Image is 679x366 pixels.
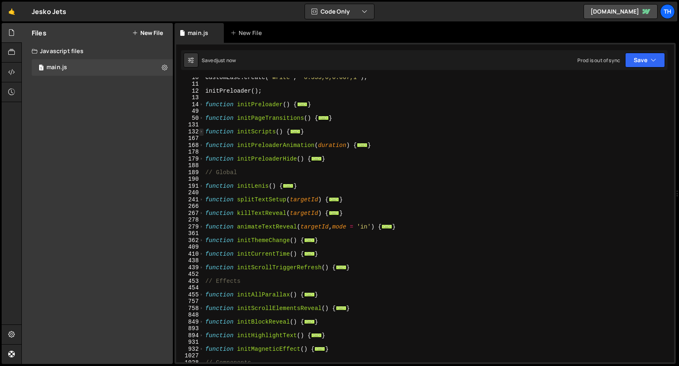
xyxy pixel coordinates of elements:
span: ... [290,129,301,133]
div: 12 [176,88,204,95]
button: Code Only [305,4,374,19]
span: ... [336,305,346,310]
div: Javascript files [22,43,173,59]
div: Prod is out of sync [577,57,620,64]
div: 168 [176,142,204,149]
div: 14 [176,101,204,108]
a: [DOMAIN_NAME] [584,4,658,19]
button: New File [132,30,163,36]
div: 50 [176,115,204,122]
div: 189 [176,169,204,176]
div: 410 [176,251,204,258]
div: 167 [176,135,204,142]
div: 49 [176,108,204,115]
div: 409 [176,244,204,251]
div: 266 [176,203,204,210]
div: 893 [176,325,204,332]
div: 190 [176,176,204,183]
span: ... [311,333,322,337]
div: 455 [176,291,204,298]
div: 16759/45776.js [32,59,173,76]
div: 757 [176,298,204,305]
div: just now [216,57,236,64]
span: ... [304,251,315,256]
div: 931 [176,339,204,346]
span: ... [381,224,392,228]
div: 452 [176,271,204,278]
span: ... [336,265,346,269]
a: Th [660,4,675,19]
div: 179 [176,156,204,163]
div: 932 [176,346,204,353]
div: 132 [176,128,204,135]
span: ... [311,156,322,161]
div: 849 [176,319,204,326]
div: 188 [176,162,204,169]
div: 278 [176,217,204,224]
span: ... [329,197,339,201]
div: New File [230,29,265,37]
span: ... [304,292,315,296]
div: 453 [176,278,204,285]
div: 279 [176,224,204,231]
div: Saved [202,57,236,64]
div: 241 [176,196,204,203]
span: ... [304,238,315,242]
span: ... [357,142,368,147]
div: main.js [47,64,67,71]
div: 454 [176,284,204,291]
div: 848 [176,312,204,319]
div: 191 [176,183,204,190]
div: Jesko Jets [32,7,67,16]
div: 438 [176,257,204,264]
div: 178 [176,149,204,156]
div: main.js [188,29,208,37]
button: Save [625,53,665,68]
div: 361 [176,230,204,237]
div: 240 [176,189,204,196]
div: 13 [176,94,204,101]
span: ... [329,210,339,215]
span: ... [283,183,294,188]
div: 10 [176,74,204,81]
span: ... [304,319,315,324]
span: 1 [39,65,44,72]
div: 362 [176,237,204,244]
div: 1027 [176,352,204,359]
div: 11 [176,81,204,88]
a: 🤙 [2,2,22,21]
div: 267 [176,210,204,217]
span: ... [315,346,326,351]
div: 758 [176,305,204,312]
span: ... [297,102,308,106]
span: ... [318,115,329,120]
h2: Files [32,28,47,37]
div: 131 [176,121,204,128]
div: 439 [176,264,204,271]
div: 894 [176,332,204,339]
